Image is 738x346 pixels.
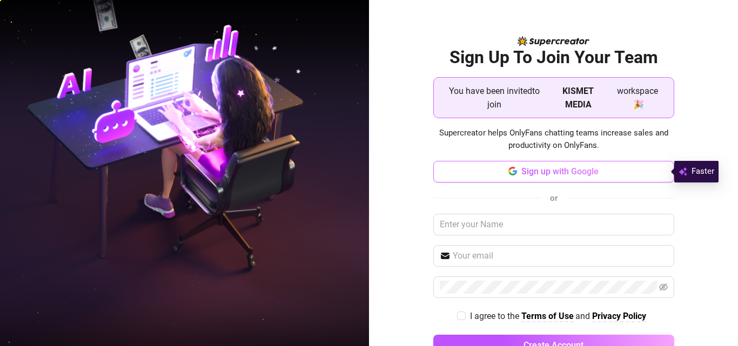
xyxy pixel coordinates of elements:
[592,311,646,322] a: Privacy Policy
[521,311,574,322] a: Terms of Use
[550,193,558,203] span: or
[433,127,674,152] span: Supercreator helps OnlyFans chatting teams increase sales and productivity on OnlyFans.
[433,161,674,182] button: Sign up with Google
[442,84,547,111] span: You have been invited to join
[470,311,521,321] span: I agree to the
[659,283,668,291] span: eye-invisible
[679,165,687,178] img: svg%3e
[453,249,668,262] input: Your email
[592,311,646,321] strong: Privacy Policy
[521,166,599,177] span: Sign up with Google
[692,165,714,178] span: Faster
[610,84,665,111] span: workspace 🎉
[433,214,674,235] input: Enter your Name
[521,311,574,321] strong: Terms of Use
[575,311,592,321] span: and
[433,46,674,69] h2: Sign Up To Join Your Team
[518,36,589,46] img: logo-BBDzfeDw.svg
[562,86,594,110] strong: KISMET MEDIA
